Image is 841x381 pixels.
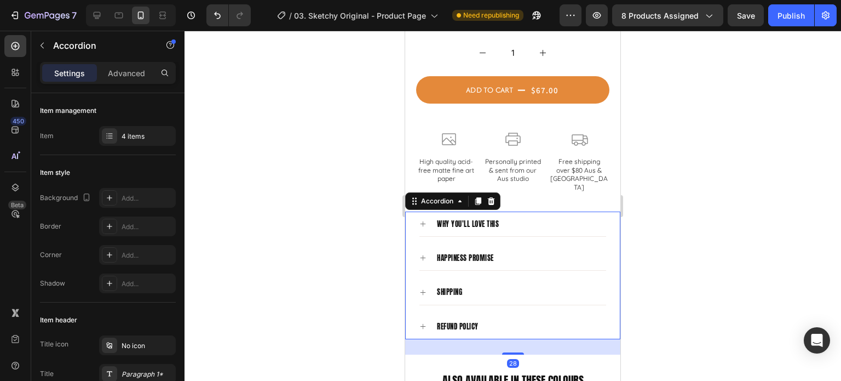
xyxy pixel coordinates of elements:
[737,11,755,20] span: Save
[40,339,68,349] div: Title icon
[108,67,145,79] p: Advanced
[612,4,723,26] button: 8 products assigned
[777,10,805,21] div: Publish
[122,194,173,203] div: Add...
[122,132,173,141] div: 4 items
[621,10,699,21] span: 8 products assigned
[40,315,77,325] div: Item header
[54,67,85,79] p: Settings
[122,222,173,232] div: Add...
[122,369,173,379] div: Paragraph 1*
[53,39,146,52] p: Accordion
[206,4,251,26] div: Undo/Redo
[40,131,54,141] div: Item
[8,201,26,209] div: Beta
[804,327,830,354] div: Open Intercom Messenger
[40,250,62,260] div: Corner
[40,106,96,116] div: Item management
[728,4,764,26] button: Save
[122,341,173,351] div: No icon
[40,221,61,231] div: Border
[463,10,519,20] span: Need republishing
[40,168,70,178] div: Item style
[40,278,65,288] div: Shadow
[294,10,426,21] span: 03. Sketchy Original - Product Page
[40,369,54,379] div: Title
[289,10,292,21] span: /
[405,31,620,381] iframe: Design area
[4,4,82,26] button: 7
[122,279,173,289] div: Add...
[768,4,814,26] button: Publish
[10,117,26,126] div: 450
[72,9,77,22] p: 7
[122,251,173,260] div: Add...
[40,191,93,206] div: Background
